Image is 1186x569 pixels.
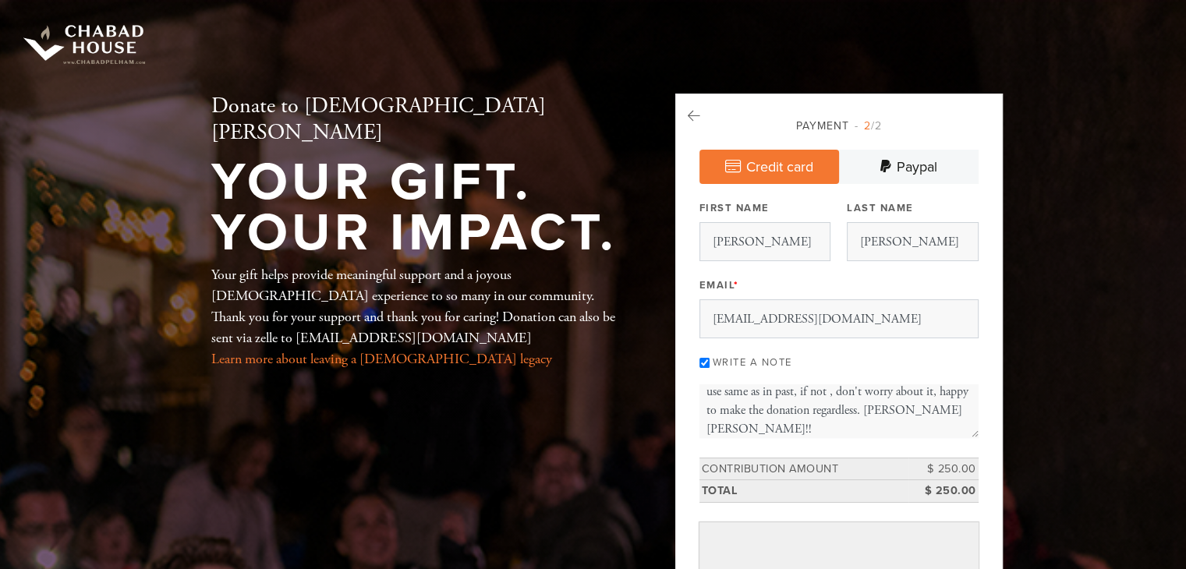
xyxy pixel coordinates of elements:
[699,118,979,134] div: Payment
[699,150,839,184] a: Credit card
[855,119,882,133] span: /2
[211,264,625,369] div: Your gift helps provide meaningful support and a joyous [DEMOGRAPHIC_DATA] experience to so many ...
[908,480,979,503] td: $ 250.00
[211,350,552,368] a: Learn more about leaving a [DEMOGRAPHIC_DATA] legacy
[23,8,145,64] img: chabad%20house%20logo%20white%202_1.png
[734,279,739,292] span: This field is required.
[211,157,625,258] h1: Your Gift. Your Impact.
[864,119,871,133] span: 2
[699,480,908,503] td: Total
[847,201,914,215] label: Last Name
[713,356,792,369] label: Write a note
[699,201,770,215] label: First Name
[908,458,979,480] td: $ 250.00
[699,458,908,480] td: Contribution Amount
[211,94,625,146] h2: Donate to [DEMOGRAPHIC_DATA][PERSON_NAME]
[839,150,979,184] a: Paypal
[699,278,739,292] label: Email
